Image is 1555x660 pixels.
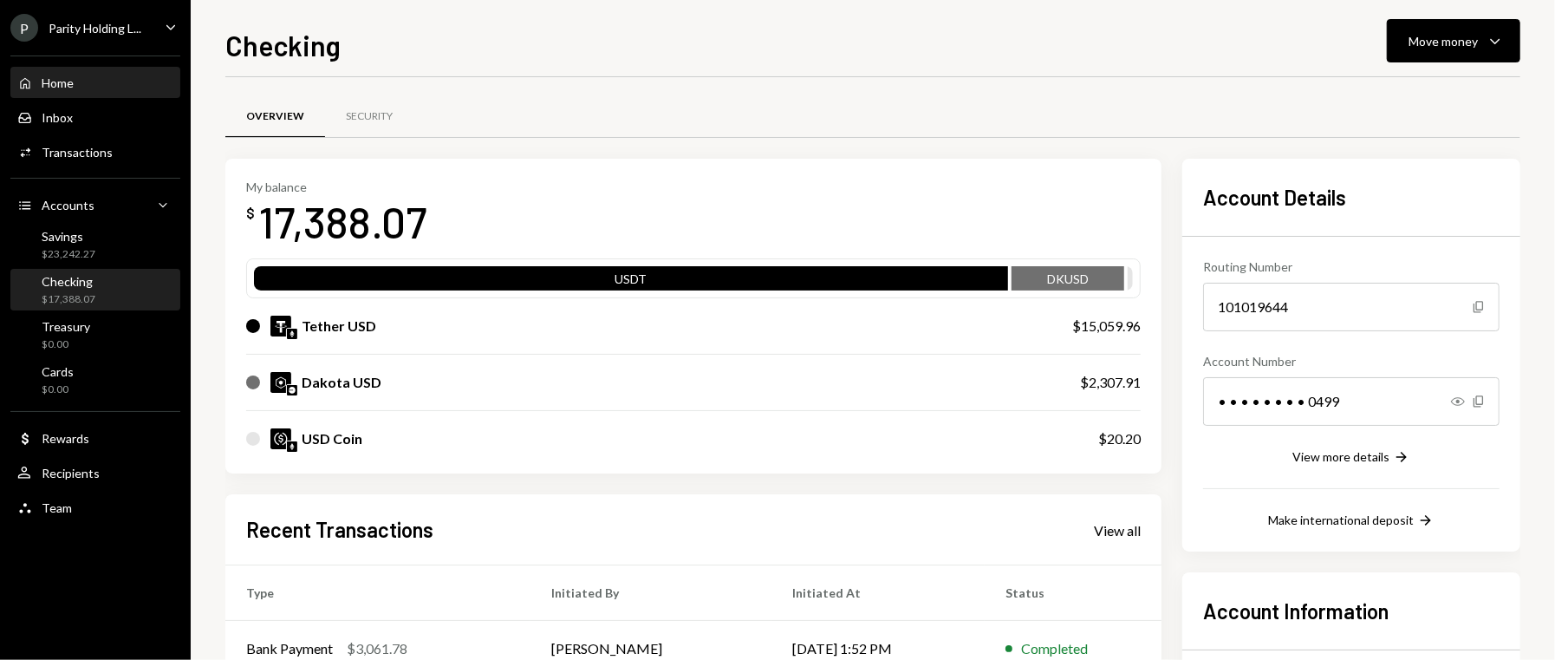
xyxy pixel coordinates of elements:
[10,101,180,133] a: Inbox
[246,205,255,222] div: $
[246,515,433,544] h2: Recent Transactions
[1292,448,1410,467] button: View more details
[42,364,74,379] div: Cards
[10,67,180,98] a: Home
[10,14,38,42] div: P
[1409,32,1478,50] div: Move money
[49,21,141,36] div: Parity Holding L...
[42,337,90,352] div: $0.00
[1387,19,1520,62] button: Move money
[530,565,771,621] th: Initiated By
[254,270,1008,294] div: USDT
[302,316,376,337] div: Tether USD
[10,492,180,523] a: Team
[1080,372,1141,393] div: $2,307.91
[10,224,180,265] a: Savings$23,242.27
[1268,513,1414,527] div: Make international deposit
[1203,283,1500,331] div: 101019644
[1094,522,1141,539] div: View all
[10,269,180,310] a: Checking$17,388.07
[42,247,95,262] div: $23,242.27
[225,28,341,62] h1: Checking
[42,198,94,212] div: Accounts
[287,329,297,339] img: ethereum-mainnet
[10,314,180,356] a: Treasury$0.00
[302,372,381,393] div: Dakota USD
[10,457,180,488] a: Recipients
[42,75,74,90] div: Home
[1203,352,1500,370] div: Account Number
[270,428,291,449] img: USDC
[42,431,89,446] div: Rewards
[1268,512,1435,531] button: Make international deposit
[1021,638,1088,659] div: Completed
[42,292,95,307] div: $17,388.07
[246,109,304,124] div: Overview
[1292,449,1389,464] div: View more details
[1012,270,1124,294] div: DKUSD
[287,441,297,452] img: ethereum-mainnet
[985,565,1161,621] th: Status
[246,180,426,194] div: My balance
[42,382,74,397] div: $0.00
[42,229,95,244] div: Savings
[1094,520,1141,539] a: View all
[1072,316,1141,337] div: $15,059.96
[325,95,413,139] a: Security
[42,500,72,515] div: Team
[1203,597,1500,625] h2: Account Information
[347,638,407,659] div: $3,061.78
[10,136,180,167] a: Transactions
[258,194,426,249] div: 17,388.07
[42,466,100,480] div: Recipients
[302,428,362,449] div: USD Coin
[42,145,113,160] div: Transactions
[246,638,333,659] div: Bank Payment
[225,95,325,139] a: Overview
[42,319,90,334] div: Treasury
[225,565,530,621] th: Type
[42,274,95,289] div: Checking
[270,316,291,337] img: USDT
[10,422,180,454] a: Rewards
[346,109,393,124] div: Security
[287,385,297,395] img: base-mainnet
[42,110,73,125] div: Inbox
[270,372,291,393] img: DKUSD
[1203,377,1500,426] div: • • • • • • • • 0499
[1098,428,1141,449] div: $20.20
[10,189,180,220] a: Accounts
[1203,258,1500,276] div: Routing Number
[771,565,985,621] th: Initiated At
[10,359,180,401] a: Cards$0.00
[1203,183,1500,212] h2: Account Details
